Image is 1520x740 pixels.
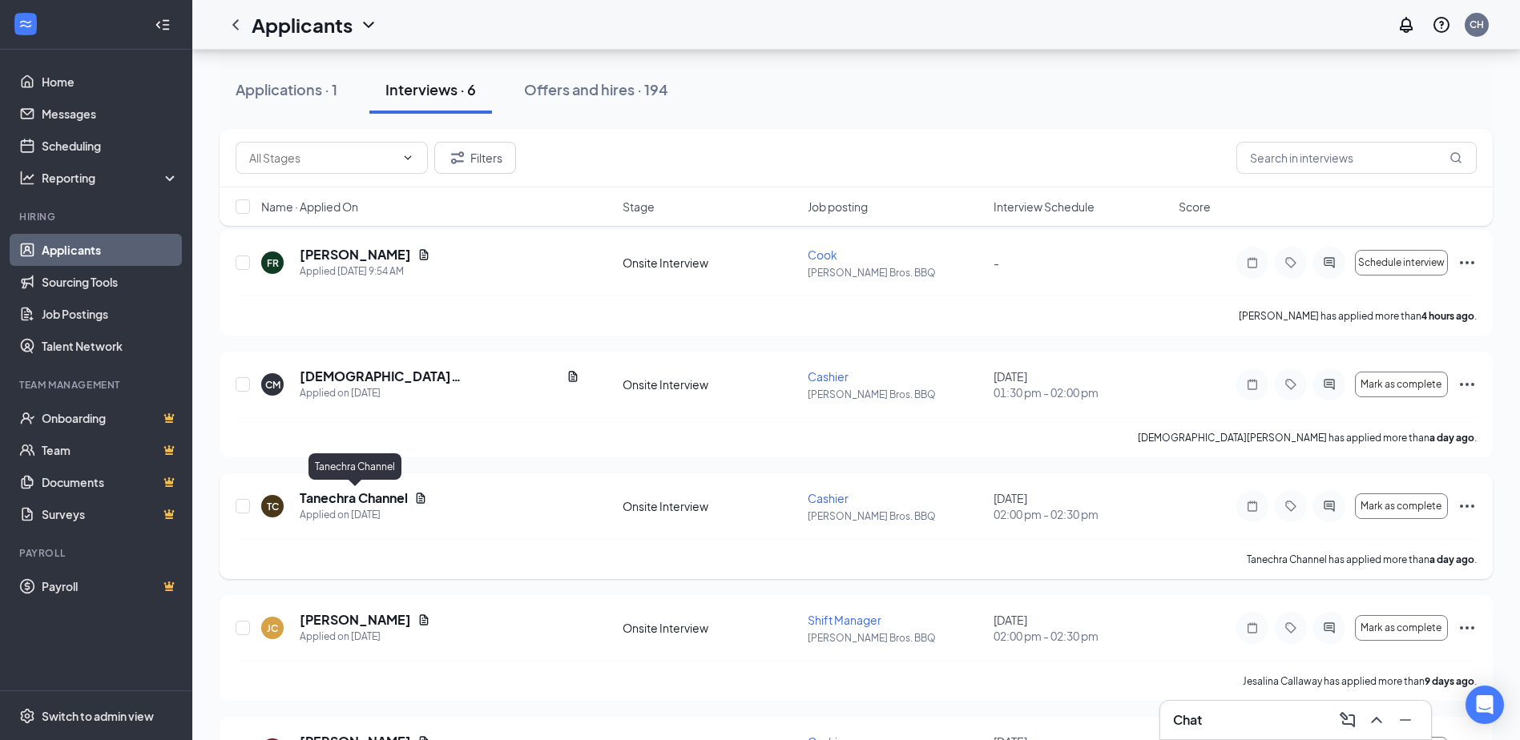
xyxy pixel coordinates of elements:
[808,266,983,280] p: [PERSON_NAME] Bros. BBQ
[1355,372,1448,397] button: Mark as complete
[42,402,179,434] a: OnboardingCrown
[1281,256,1300,269] svg: Tag
[1421,310,1474,322] b: 4 hours ago
[808,509,983,523] p: [PERSON_NAME] Bros. BBQ
[236,79,337,99] div: Applications · 1
[994,384,1169,400] span: 01:30 pm - 02:00 pm
[1470,18,1484,31] div: CH
[1355,250,1448,275] button: Schedule interview
[623,498,798,514] div: Onsite Interview
[417,613,430,626] svg: Document
[42,466,179,498] a: DocumentsCrown
[1432,15,1451,34] svg: QuestionInfo
[42,298,179,330] a: Job Postings
[267,621,278,635] div: JC
[42,130,179,162] a: Scheduling
[434,142,516,174] button: Filter Filters
[1393,707,1418,733] button: Minimize
[42,498,179,530] a: SurveysCrown
[1281,378,1300,391] svg: Tag
[155,17,171,33] svg: Collapse
[1458,618,1477,637] svg: Ellipses
[1397,15,1416,34] svg: Notifications
[1361,379,1441,390] span: Mark as complete
[267,256,279,270] div: FR
[1320,256,1339,269] svg: ActiveChat
[1243,378,1262,391] svg: Note
[1429,432,1474,444] b: a day ago
[1338,710,1357,730] svg: ComposeMessage
[1173,711,1202,729] h3: Chat
[1466,686,1504,724] div: Open Intercom Messenger
[1281,500,1300,513] svg: Tag
[414,492,427,505] svg: Document
[18,16,34,32] svg: WorkstreamLogo
[1236,142,1477,174] input: Search in interviews
[623,620,798,636] div: Onsite Interview
[1396,710,1415,730] svg: Minimize
[1243,621,1262,634] svg: Note
[401,151,414,164] svg: ChevronDown
[300,263,430,280] div: Applied [DATE] 9:54 AM
[524,79,668,99] div: Offers and hires · 194
[1243,500,1262,513] svg: Note
[359,15,378,34] svg: ChevronDown
[808,247,837,262] span: Cook
[994,490,1169,522] div: [DATE]
[808,491,849,505] span: Cashier
[19,378,175,392] div: Team Management
[994,255,999,270] span: -
[1358,257,1445,268] span: Schedule interview
[42,66,179,98] a: Home
[994,368,1169,400] div: [DATE]
[808,631,983,645] p: [PERSON_NAME] Bros. BBQ
[623,199,655,215] span: Stage
[265,378,280,392] div: CM
[300,368,560,385] h5: [DEMOGRAPHIC_DATA][PERSON_NAME]
[300,507,427,523] div: Applied on [DATE]
[42,708,154,724] div: Switch to admin view
[300,489,408,507] h5: Tanechra Channel
[808,613,881,627] span: Shift Manager
[808,199,868,215] span: Job posting
[249,149,395,167] input: All Stages
[1361,622,1441,633] span: Mark as complete
[1449,151,1462,164] svg: MagnifyingGlass
[1138,431,1477,444] p: [DEMOGRAPHIC_DATA][PERSON_NAME] has applied more than .
[261,199,358,215] span: Name · Applied On
[300,611,411,629] h5: [PERSON_NAME]
[448,148,467,167] svg: Filter
[1320,621,1339,634] svg: ActiveChat
[19,170,35,186] svg: Analysis
[226,15,245,34] svg: ChevronLeft
[42,98,179,130] a: Messages
[300,629,430,645] div: Applied on [DATE]
[1361,501,1441,512] span: Mark as complete
[623,255,798,271] div: Onsite Interview
[808,369,849,384] span: Cashier
[42,570,179,602] a: PayrollCrown
[1320,500,1339,513] svg: ActiveChat
[267,500,279,513] div: TC
[42,234,179,266] a: Applicants
[19,708,35,724] svg: Settings
[994,628,1169,644] span: 02:00 pm - 02:30 pm
[308,453,401,480] div: Tanechra Channel
[994,506,1169,522] span: 02:00 pm - 02:30 pm
[19,546,175,560] div: Payroll
[1429,553,1474,565] b: a day ago
[252,11,353,38] h1: Applicants
[1458,375,1477,394] svg: Ellipses
[1320,378,1339,391] svg: ActiveChat
[994,612,1169,644] div: [DATE]
[19,210,175,223] div: Hiring
[42,330,179,362] a: Talent Network
[808,388,983,401] p: [PERSON_NAME] Bros. BBQ
[1179,199,1211,215] span: Score
[1239,309,1477,323] p: [PERSON_NAME] has applied more than .
[1281,621,1300,634] svg: Tag
[1367,710,1386,730] svg: ChevronUp
[1458,253,1477,272] svg: Ellipses
[1355,493,1448,519] button: Mark as complete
